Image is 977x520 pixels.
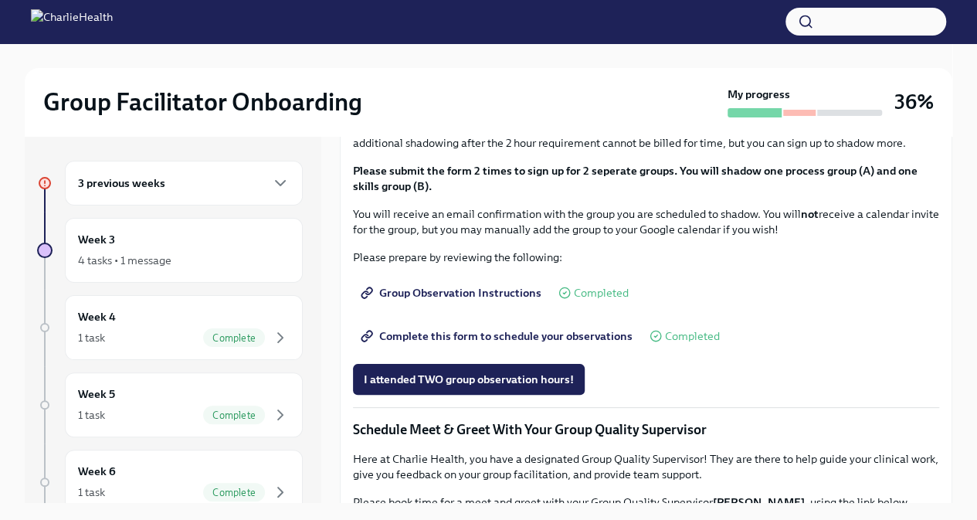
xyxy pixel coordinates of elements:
[353,451,939,482] p: Here at Charlie Health, you have a designated Group Quality Supervisor! They are there to help gu...
[353,164,918,193] strong: Please submit the form 2 times to sign up for 2 seperate groups. You will shadow one process grou...
[203,487,265,498] span: Complete
[78,253,171,268] div: 4 tasks • 1 message
[78,463,116,480] h6: Week 6
[353,420,939,439] p: Schedule Meet & Greet With Your Group Quality Supervisor
[353,250,939,265] p: Please prepare by reviewing the following:
[574,287,629,299] span: Completed
[364,372,574,387] span: I attended TWO group observation hours!
[364,328,633,344] span: Complete this form to schedule your observations
[37,450,303,515] a: Week 61 taskComplete
[65,161,303,206] div: 3 previous weeks
[78,175,165,192] h6: 3 previous weeks
[353,495,939,510] p: Please book time for a meet and greet with your Group Quality Supervisor , using the link below.
[78,231,115,248] h6: Week 3
[78,484,105,500] div: 1 task
[37,218,303,283] a: Week 34 tasks • 1 message
[364,285,541,301] span: Group Observation Instructions
[78,308,116,325] h6: Week 4
[665,331,720,342] span: Completed
[37,295,303,360] a: Week 41 taskComplete
[37,372,303,437] a: Week 51 taskComplete
[203,410,265,421] span: Complete
[801,207,819,221] strong: not
[728,87,790,102] strong: My progress
[78,330,105,345] div: 1 task
[353,206,939,237] p: You will receive an email confirmation with the group you are scheduled to shadow. You will recei...
[78,407,105,423] div: 1 task
[31,9,113,34] img: CharlieHealth
[353,364,585,395] button: I attended TWO group observation hours!
[713,495,805,509] strong: [PERSON_NAME]
[353,321,643,352] a: Complete this form to schedule your observations
[43,87,362,117] h2: Group Facilitator Onboarding
[894,88,934,116] h3: 36%
[203,332,265,344] span: Complete
[353,277,552,308] a: Group Observation Instructions
[78,386,115,403] h6: Week 5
